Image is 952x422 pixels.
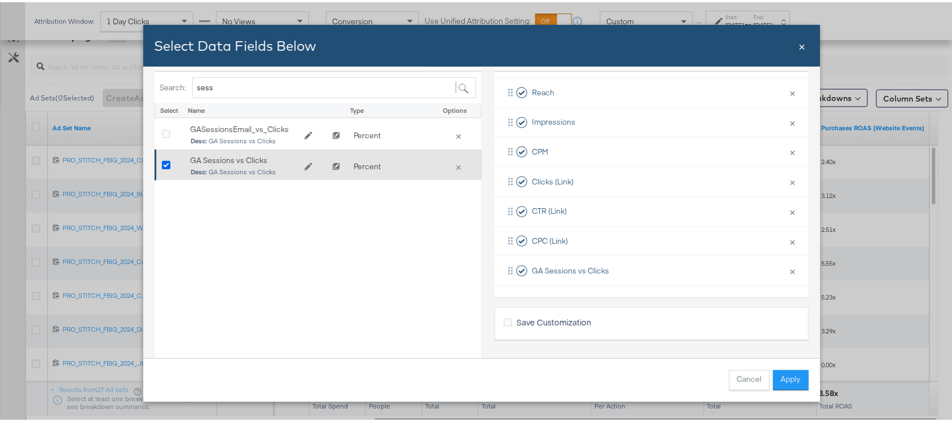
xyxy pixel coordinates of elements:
span: Save Customization [517,314,591,326]
div: Name [183,101,323,116]
div: Percent [348,153,433,175]
span: CPC (Link) [532,234,568,244]
button: × [786,197,800,221]
div: GASessionsEmail_vs_Clicks [190,122,297,133]
button: × [786,227,800,251]
label: Search: [160,80,187,91]
div: Percent [348,122,433,144]
span: × [799,36,806,51]
button: Edit GASessionsEmail_vs_Clicks [297,125,319,142]
button: Edit GA Sessions vs Clicks [297,156,319,173]
div: Bulk Add Locations Modal [143,23,820,399]
span: Clicks (Link) [532,174,574,185]
button: Cancel [729,368,770,388]
button: × [786,168,800,191]
div: Select [155,101,183,116]
span: Select Data Fields Below [155,35,316,52]
button: Clone GA Sessions vs Clicks [325,156,347,173]
strong: Desc: [191,135,207,143]
button: Delete GASessionsEmail_vs_Clicks [451,128,466,138]
input: Search by name... [192,75,476,96]
div: Close [799,36,806,52]
button: × [786,257,800,280]
div: Options [435,104,475,113]
span: Impressions [532,115,575,125]
button: Clone GASessionsEmail_vs_Clicks [325,125,347,142]
span: Reach [532,85,554,96]
span: GA Sessions vs Clicks [191,166,297,174]
button: Apply [773,368,809,388]
span: GA Sessions vs Clicks [191,135,297,143]
span: Selected Data Fields [503,50,575,65]
strong: Desc: [191,166,207,174]
button: × [786,138,800,161]
span: GA Sessions vs Clicks [532,263,609,274]
button: Delete GA Sessions vs Clicks [451,159,466,169]
button: × [786,78,800,102]
div: GA Sessions vs Clicks [190,153,297,164]
button: × [786,108,800,132]
span: CPM [532,144,548,155]
div: Type [345,101,430,116]
span: CTR (Link) [532,204,567,214]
